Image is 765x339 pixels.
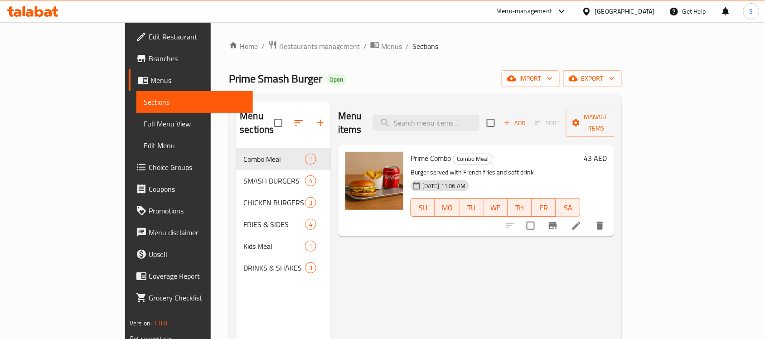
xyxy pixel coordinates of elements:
[129,156,253,178] a: Choice Groups
[149,31,246,42] span: Edit Restaurant
[750,6,753,16] span: S
[129,178,253,200] a: Coupons
[243,219,305,230] span: FRIES & SIDES
[412,41,438,52] span: Sections
[236,257,331,279] div: DRINKS & SHAKES3
[149,205,246,216] span: Promotions
[326,76,347,83] span: Open
[240,109,274,136] h2: Menu sections
[310,112,331,134] button: Add section
[556,199,580,217] button: SA
[236,192,331,213] div: CHICKEN BURGERS3
[305,242,316,251] span: 1
[243,241,305,252] span: Kids Meal
[243,175,305,186] span: SMASH BURGERS
[144,97,246,107] span: Sections
[136,113,253,135] a: Full Menu View
[571,220,582,231] a: Edit menu item
[453,154,492,164] span: Combo Meal
[149,184,246,194] span: Coupons
[595,6,655,16] div: [GEOGRAPHIC_DATA]
[521,216,540,235] span: Select to update
[268,40,360,52] a: Restaurants management
[149,249,246,260] span: Upsell
[305,220,316,229] span: 4
[236,145,331,282] nav: Menu sections
[154,317,168,329] span: 1.0.0
[566,109,627,137] button: Manage items
[305,154,316,165] div: items
[497,6,552,17] div: Menu-management
[305,175,316,186] div: items
[236,235,331,257] div: Kids Meal1
[236,148,331,170] div: Combo Meal1
[411,167,581,178] p: Burger served with French fries and soft drink
[305,199,316,207] span: 3
[406,41,409,52] li: /
[243,197,305,208] span: CHICKEN BURGERS
[229,68,322,89] span: Prime Smash Burger
[503,118,527,128] span: Add
[484,199,508,217] button: WE
[129,69,253,91] a: Menus
[487,201,504,214] span: WE
[589,215,611,237] button: delete
[373,115,479,131] input: search
[419,182,469,190] span: [DATE] 11:06 AM
[529,116,566,130] span: Select section first
[305,264,316,272] span: 3
[563,70,622,87] button: export
[542,215,564,237] button: Branch-specific-item
[129,287,253,309] a: Grocery Checklist
[129,243,253,265] a: Upsell
[435,199,459,217] button: MO
[261,41,265,52] li: /
[532,199,556,217] button: FR
[149,292,246,303] span: Grocery Checklist
[460,199,484,217] button: TU
[269,113,288,132] span: Select all sections
[411,199,435,217] button: SU
[149,162,246,173] span: Choice Groups
[509,73,552,84] span: import
[500,116,529,130] button: Add
[305,197,316,208] div: items
[129,265,253,287] a: Coverage Report
[508,199,532,217] button: TH
[243,154,305,165] span: Combo Meal
[500,116,529,130] span: Add item
[136,135,253,156] a: Edit Menu
[363,41,367,52] li: /
[129,222,253,243] a: Menu disclaimer
[305,177,316,185] span: 4
[439,201,455,214] span: MO
[326,74,347,85] div: Open
[243,262,305,273] div: DRINKS & SHAKES
[560,201,576,214] span: SA
[584,152,607,165] h6: 43 AED
[149,227,246,238] span: Menu disclaimer
[149,271,246,281] span: Coverage Report
[305,241,316,252] div: items
[136,91,253,113] a: Sections
[150,75,246,86] span: Menus
[481,113,500,132] span: Select section
[453,154,493,165] div: Combo Meal
[381,41,402,52] span: Menus
[129,26,253,48] a: Edit Restaurant
[229,40,621,52] nav: breadcrumb
[573,111,620,134] span: Manage items
[305,219,316,230] div: items
[305,262,316,273] div: items
[144,140,246,151] span: Edit Menu
[512,201,528,214] span: TH
[144,118,246,129] span: Full Menu View
[305,155,316,164] span: 1
[236,213,331,235] div: FRIES & SIDES4
[338,109,362,136] h2: Menu items
[288,112,310,134] span: Sort sections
